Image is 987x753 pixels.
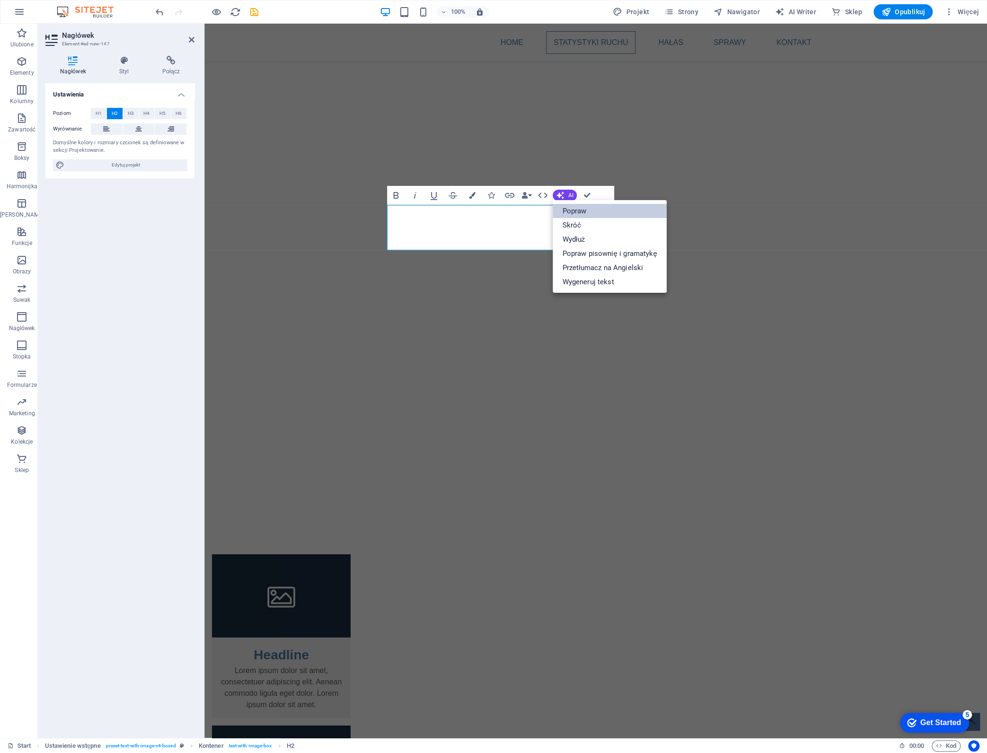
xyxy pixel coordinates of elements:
span: Opublikuj [881,7,925,17]
p: Boksy [14,154,30,162]
button: H5 [155,108,170,119]
i: Zapisz (Ctrl+S) [249,7,260,18]
a: Popraw pisownię i gramatykę [553,246,666,261]
p: Harmonijka [7,183,37,190]
p: Marketing [9,410,35,417]
a: Popraw [553,204,666,218]
h4: Nagłówek [45,56,105,76]
span: Edytuj projekt [67,159,184,171]
button: Icons [482,186,500,205]
button: HTML [534,186,552,205]
span: Nawigator [714,7,760,17]
h2: Nagłówek [62,31,194,40]
button: AI Writer [771,4,820,19]
a: Kliknij, aby anulować zaznaczenie. Kliknij dwukrotnie, aby otworzyć Strony [8,740,31,752]
button: undo [154,6,165,18]
span: 00 00 [909,740,924,752]
div: Get Started 5 items remaining, 0% complete [8,5,77,25]
p: Suwak [13,296,31,304]
label: Wyrównanie [53,123,91,135]
button: Link [501,186,519,205]
div: AI [553,200,666,293]
div: Domyślne kolory i rozmiary czcionek są definiowane w sekcji Projektowanie. [53,139,187,155]
span: . preset-text-with-image-v4-boxed [105,740,176,752]
label: Poziom [53,108,91,119]
span: AI [568,193,573,198]
p: Stopka [13,353,31,360]
i: Ten element jest konfigurowalnym ustawieniem wstępnym [180,743,184,748]
button: reload [229,6,241,18]
button: Strony [661,4,702,19]
a: Przetłumacz na Angielski [553,261,666,275]
p: Obrazy [13,268,31,275]
h3: Element #ed-new-147 [62,40,176,48]
i: Cofnij: Edytuj nagłówek (Ctrl+Z) [154,7,165,18]
button: Colors [463,186,481,205]
span: Więcej [944,7,979,17]
nav: breadcrumb [45,740,294,752]
a: Wygeneruj tekst [553,275,666,289]
button: H4 [139,108,155,119]
span: H6 [176,108,182,119]
p: Nagłówek [9,324,35,332]
div: 5 [70,2,79,11]
span: Sklep [831,7,862,17]
img: Editor Logo [54,6,125,18]
span: Kliknij, aby zaznaczyć. Kliknij dwukrotnie, aby edytować [287,740,294,752]
button: Projekt [609,4,653,19]
button: Kod [932,740,961,752]
i: Po zmianie rozmiaru automatycznie dostosowuje poziom powiększenia do wybranego urządzenia. [475,8,484,16]
span: H3 [128,108,134,119]
span: H1 [96,108,102,119]
p: Elementy [10,69,34,77]
button: H1 [91,108,106,119]
span: : [916,742,917,749]
p: Zawartość [8,126,35,133]
a: Skróć [553,218,666,232]
i: Przeładuj stronę [230,7,241,18]
button: Confirm (Ctrl+⏎) [578,186,596,205]
button: Strikethrough [444,186,462,205]
span: Projekt [613,7,649,17]
span: Kliknij, aby zaznaczyć. Kliknij dwukrotnie, aby edytować [45,740,101,752]
p: Formularze [7,381,37,389]
button: H2 [107,108,123,119]
button: Opublikuj [873,4,933,19]
button: save [248,6,260,18]
p: Funkcje [12,239,32,247]
button: Kliknij tutaj, aby wyjść z trybu podglądu i kontynuować edycję [211,6,222,18]
div: Projekt (Ctrl+Alt+Y) [609,4,653,19]
span: H5 [159,108,166,119]
p: Kolumny [10,97,34,105]
span: H4 [143,108,150,119]
button: Sklep [828,4,866,19]
button: 100% [436,6,470,18]
span: H2 [112,108,118,119]
p: Ulubione [10,41,34,48]
h6: 100% [450,6,466,18]
button: AI [553,190,577,201]
div: Get Started [28,10,69,19]
button: Data Bindings [520,186,533,205]
span: Kod [936,740,956,752]
h6: Czas sesji [899,740,924,752]
button: Więcej [940,4,983,19]
h4: Ustawienia [45,83,194,100]
h4: Styl [105,56,148,76]
span: AI Writer [775,7,816,17]
p: Kolekcje [11,438,33,446]
button: H3 [123,108,139,119]
span: . text-with-image-box [228,740,272,752]
button: Italic (Ctrl+I) [406,186,424,205]
button: Edytuj projekt [53,159,187,171]
button: Usercentrics [968,740,979,752]
span: Kliknij, aby zaznaczyć. Kliknij dwukrotnie, aby edytować [199,740,224,752]
button: Bold (Ctrl+B) [387,186,405,205]
p: Sklep [15,466,29,474]
button: Underline (Ctrl+U) [425,186,443,205]
h4: Połącz [148,56,194,76]
span: Strony [664,7,698,17]
button: Nawigator [710,4,764,19]
a: Wydłuż [553,232,666,246]
button: H6 [171,108,186,119]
